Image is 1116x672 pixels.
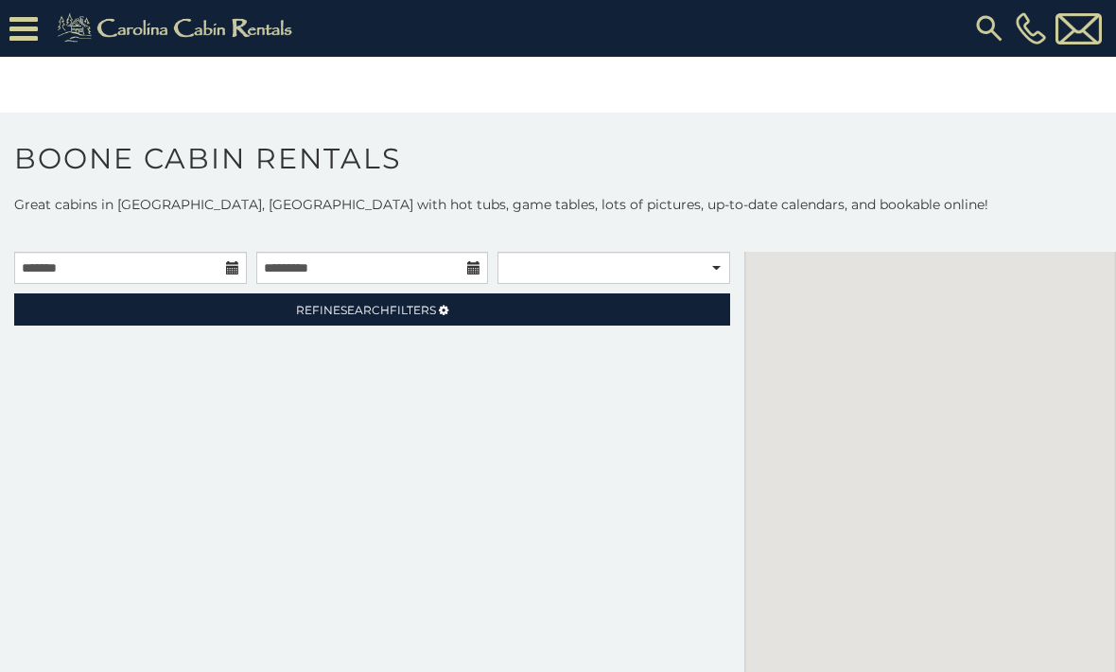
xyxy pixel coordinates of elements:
a: RefineSearchFilters [14,293,730,326]
a: [PHONE_NUMBER] [1011,12,1051,44]
img: search-regular.svg [972,11,1006,45]
img: Khaki-logo.png [47,9,308,47]
span: Search [340,303,390,317]
span: Refine Filters [296,303,436,317]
